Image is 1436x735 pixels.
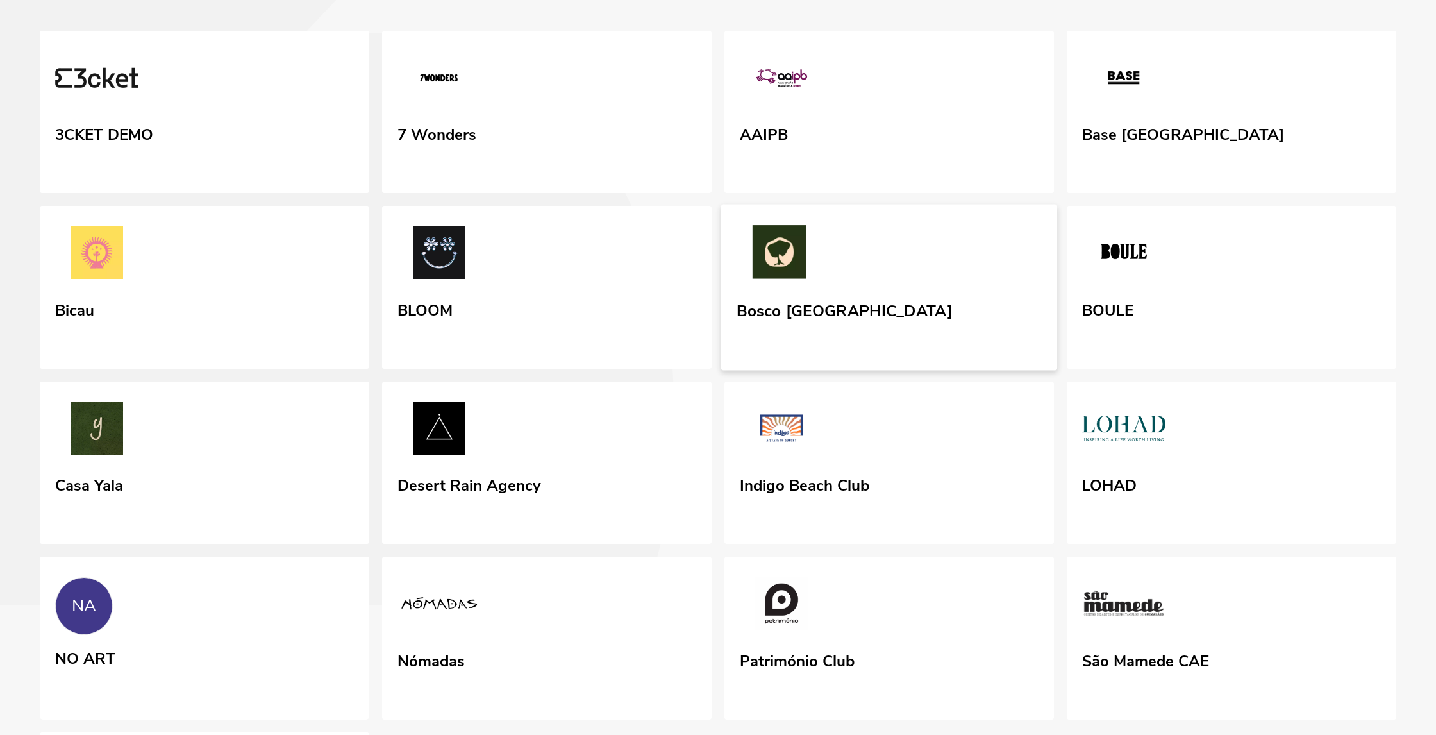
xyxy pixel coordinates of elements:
[40,206,369,369] a: Bicau Bicau
[397,226,481,284] img: BLOOM
[1082,472,1137,495] div: LOHAD
[382,557,712,720] a: Nómadas Nómadas
[1082,121,1284,144] div: Base [GEOGRAPHIC_DATA]
[1082,226,1165,284] img: BOULE
[40,31,369,194] a: 3CKET DEMO 3CKET DEMO
[721,205,1057,371] a: Bosco Porto Bosco [GEOGRAPHIC_DATA]
[40,557,369,717] a: NA NO ART
[397,51,481,109] img: 7 Wonders
[724,382,1054,545] a: Indigo Beach Club Indigo Beach Club
[1067,31,1396,194] a: Base Porto Base [GEOGRAPHIC_DATA]
[724,557,1054,720] a: Património Club Património Club
[397,648,465,671] div: Nómadas
[382,206,712,369] a: BLOOM BLOOM
[1067,557,1396,720] a: São Mamede CAE São Mamede CAE
[1067,206,1396,369] a: BOULE BOULE
[740,648,855,671] div: Património Club
[740,51,823,109] img: AAIPB
[397,402,481,460] img: Desert Rain Agency
[1082,577,1165,635] img: São Mamede CAE
[1082,51,1165,109] img: Base Porto
[397,297,453,320] div: BLOOM
[737,297,952,320] div: Bosco [GEOGRAPHIC_DATA]
[55,472,123,495] div: Casa Yala
[1067,382,1396,545] a: LOHAD LOHAD
[382,382,712,545] a: Desert Rain Agency Desert Rain Agency
[740,472,869,495] div: Indigo Beach Club
[1082,297,1133,320] div: BOULE
[397,121,476,144] div: 7 Wonders
[55,645,115,668] div: NO ART
[382,31,712,194] a: 7 Wonders 7 Wonders
[55,51,138,109] img: 3CKET DEMO
[740,577,823,635] img: Património Club
[740,121,788,144] div: AAIPB
[55,121,153,144] div: 3CKET DEMO
[397,472,541,495] div: Desert Rain Agency
[55,226,138,284] img: Bicau
[724,31,1054,194] a: AAIPB AAIPB
[55,402,138,460] img: Casa Yala
[1082,648,1209,671] div: São Mamede CAE
[55,297,94,320] div: Bicau
[397,577,481,635] img: Nómadas
[1082,402,1165,460] img: LOHAD
[40,382,369,545] a: Casa Yala Casa Yala
[740,402,823,460] img: Indigo Beach Club
[72,596,96,616] div: NA
[737,225,822,284] img: Bosco Porto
